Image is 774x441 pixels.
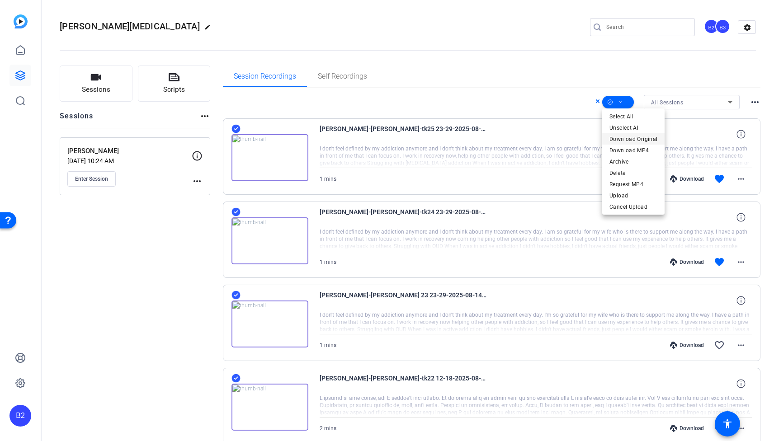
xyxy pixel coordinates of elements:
[609,156,657,167] span: Archive
[609,134,657,145] span: Download Original
[609,168,657,178] span: Delete
[609,190,657,201] span: Upload
[609,202,657,212] span: Cancel Upload
[609,111,657,122] span: Select All
[609,122,657,133] span: Unselect All
[609,179,657,190] span: Request MP4
[609,145,657,156] span: Download MP4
